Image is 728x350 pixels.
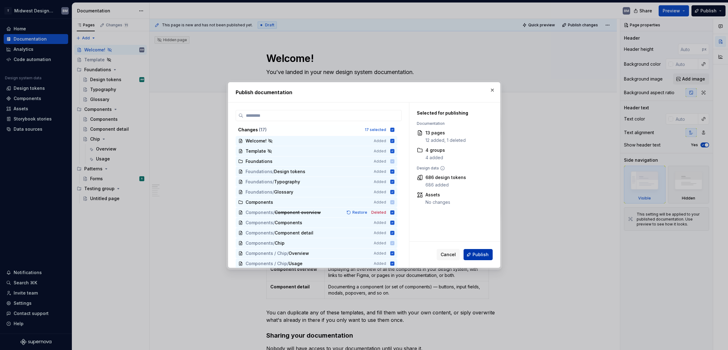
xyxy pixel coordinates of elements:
[374,149,386,154] span: Added
[417,121,486,126] div: Documentation
[425,130,466,136] div: 13 pages
[246,209,273,216] span: Components
[272,179,274,185] span: /
[273,230,275,236] span: /
[246,230,273,236] span: Components
[441,252,456,258] span: Cancel
[236,89,493,96] h2: Publish documentation
[275,220,302,226] span: Components
[425,147,445,153] div: 4 groups
[274,189,293,195] span: Glossary
[246,250,287,256] span: Components / Chip
[371,210,386,215] span: Deleted
[289,250,309,256] span: Overview
[246,220,273,226] span: Components
[374,251,386,256] span: Added
[287,250,289,256] span: /
[374,138,386,143] span: Added
[352,210,367,215] span: Restore
[246,138,267,144] span: Welcome!
[274,168,305,175] span: Design tokens
[374,169,386,174] span: Added
[238,127,361,133] div: Changes
[464,249,493,260] button: Publish
[259,127,267,132] span: ( 17 )
[272,189,274,195] span: /
[246,168,272,175] span: Foundations
[365,127,386,132] div: 17 selected
[274,179,300,185] span: Typography
[289,260,303,267] span: Usage
[287,260,289,267] span: /
[246,148,266,154] span: Template
[425,155,445,161] div: 4 added
[374,230,386,235] span: Added
[345,209,370,216] button: Restore
[425,199,450,205] div: No changes
[473,252,489,258] span: Publish
[425,192,450,198] div: Assets
[425,174,466,181] div: 686 design tokens
[425,137,466,143] div: 12 added, 1 deleted
[417,110,486,116] div: Selected for publishing
[425,182,466,188] div: 686 added
[437,249,460,260] button: Cancel
[374,220,386,225] span: Added
[273,220,275,226] span: /
[272,168,274,175] span: /
[275,230,313,236] span: Component detail
[273,209,275,216] span: /
[374,261,386,266] span: Added
[246,179,272,185] span: Foundations
[417,166,486,171] div: Design data
[275,209,321,216] span: Component overview
[246,189,272,195] span: Foundations
[374,179,386,184] span: Added
[246,260,287,267] span: Components / Chip
[374,190,386,195] span: Added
